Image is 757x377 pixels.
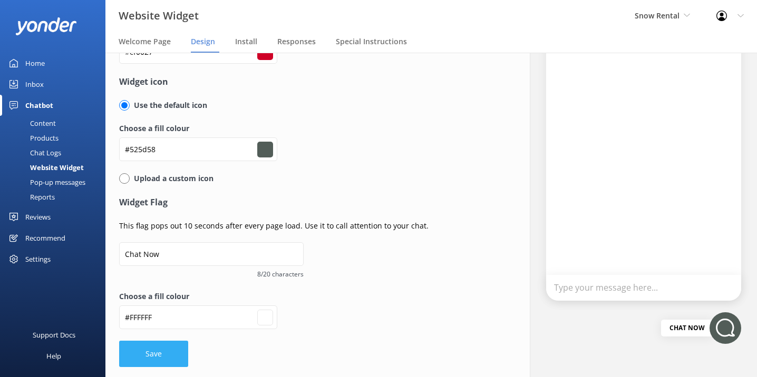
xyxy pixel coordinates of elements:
div: Chat Logs [6,145,61,160]
div: Products [6,131,59,145]
div: Inbox [25,74,44,95]
div: Support Docs [33,324,75,345]
h4: Widget icon [119,75,489,89]
h3: Website Widget [119,7,199,24]
p: Upload a custom icon [130,173,213,184]
div: Recommend [25,227,65,249]
a: Content [6,116,105,131]
img: yonder-white-logo.png [16,17,76,35]
div: Help [46,345,61,366]
div: Settings [25,249,51,270]
a: Website Widget [6,160,105,175]
a: Products [6,131,105,145]
div: Type your message here... [546,275,741,301]
a: Reports [6,190,105,204]
button: Save [119,341,188,367]
h4: Widget Flag [119,196,489,210]
div: Reviews [25,206,51,227]
span: Responses [277,36,316,47]
label: Choose a fill colour [119,123,489,134]
div: Content [6,116,56,131]
span: Special Instructions [336,36,407,47]
div: Reports [6,190,55,204]
div: Website Widget [6,160,84,175]
div: Home [25,53,45,74]
input: Chat [119,242,304,266]
p: This flag pops out 10 seconds after every page load. Use it to call attention to your chat. [119,220,489,232]
span: 8/20 characters [119,269,304,279]
label: Choose a fill colour [119,291,489,302]
input: #fcfcfcf [119,305,277,329]
span: Design [191,36,215,47]
span: Install [235,36,257,47]
div: Chat Now [661,320,713,336]
div: Chatbot [25,95,53,116]
span: Snow Rental [635,11,680,21]
p: Use the default icon [130,100,207,111]
a: Pop-up messages [6,175,105,190]
div: Pop-up messages [6,175,85,190]
span: Welcome Page [119,36,171,47]
a: Chat Logs [6,145,105,160]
